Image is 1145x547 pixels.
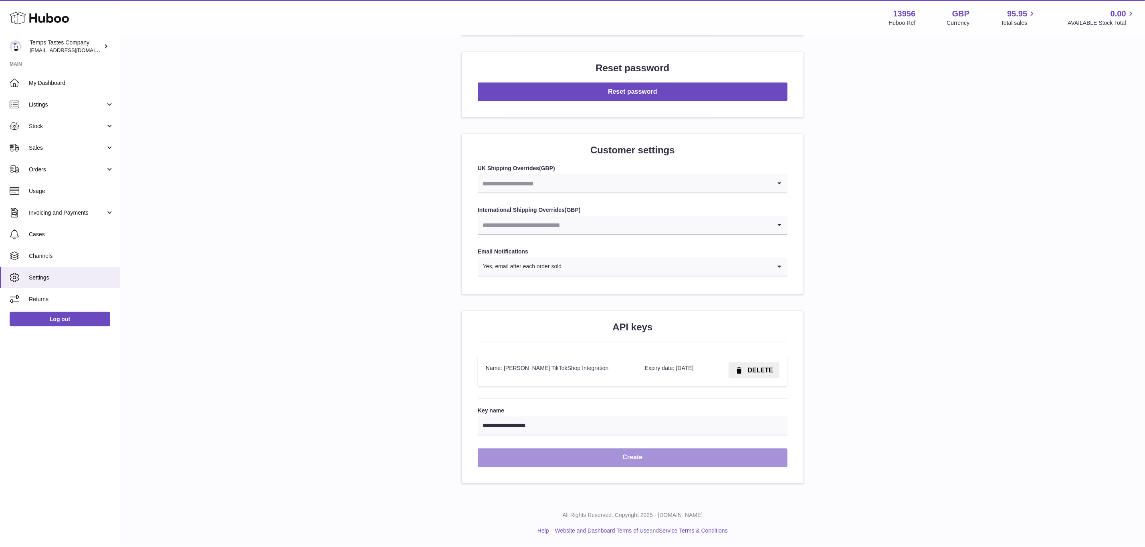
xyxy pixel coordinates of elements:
strong: 13956 [893,8,916,19]
div: Search for option [478,257,788,277]
h2: API keys [478,321,788,334]
h2: Customer settings [478,144,788,157]
a: Website and Dashboard Terms of Use [555,528,650,534]
span: Cases [29,231,114,238]
a: Log out [10,312,110,326]
span: DELETE [748,367,773,374]
label: Email Notifications [478,248,788,255]
td: Expiry date: [DATE] [637,354,711,387]
button: DELETE [729,362,779,379]
span: 0.00 [1111,8,1126,19]
span: Usage [29,187,114,195]
img: internalAdmin-13956@internal.huboo.com [10,40,22,52]
button: Create [478,448,788,467]
span: AVAILABLE Stock Total [1068,19,1135,27]
a: Service Terms & Conditions [659,528,728,534]
label: UK Shipping Overrides [478,165,788,172]
span: Orders [29,166,105,173]
div: Temps Tastes Company [30,39,102,54]
span: Returns [29,296,114,303]
span: Listings [29,101,105,109]
span: Sales [29,144,105,152]
span: [EMAIL_ADDRESS][DOMAIN_NAME] [30,47,118,53]
a: Help [537,528,549,534]
div: Huboo Ref [889,19,916,27]
span: Invoicing and Payments [29,209,105,217]
label: Key name [478,407,788,414]
span: ( ) [565,207,581,213]
input: Search for option [478,174,771,193]
h2: Reset password [478,62,788,74]
a: 0.00 AVAILABLE Stock Total [1068,8,1135,27]
label: International Shipping Overrides [478,206,788,214]
strong: GBP [952,8,969,19]
strong: GBP [567,207,579,213]
button: Reset password [478,82,788,101]
span: Yes, email after each order sold [478,257,562,276]
span: ( ) [539,165,555,171]
div: Search for option [478,174,788,193]
p: All Rights Reserved. Copyright 2025 - [DOMAIN_NAME] [127,512,1139,519]
a: 95.95 Total sales [1001,8,1036,27]
span: Total sales [1001,19,1036,27]
a: Reset password [478,88,788,95]
span: 95.95 [1007,8,1027,19]
span: Channels [29,252,114,260]
span: Stock [29,123,105,130]
span: My Dashboard [29,79,114,87]
strong: GBP [541,165,553,171]
div: Currency [947,19,970,27]
div: Search for option [478,216,788,235]
input: Search for option [478,216,771,234]
li: and [552,527,728,535]
input: Search for option [562,257,771,276]
td: Name: [PERSON_NAME] TikTokShop Integration [478,354,637,387]
span: Settings [29,274,114,282]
